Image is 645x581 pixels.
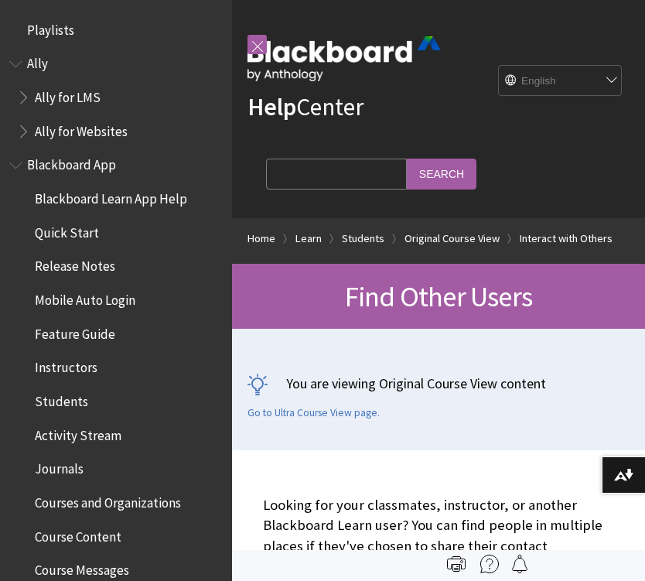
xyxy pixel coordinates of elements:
[247,406,380,420] a: Go to Ultra Course View page.
[407,159,476,189] input: Search
[404,229,500,248] a: Original Course View
[345,279,532,314] span: Find Other Users
[35,558,129,579] span: Course Messages
[510,555,529,573] img: Follow this page
[480,555,499,573] img: More help
[247,229,275,248] a: Home
[342,229,384,248] a: Students
[27,17,74,38] span: Playlists
[35,254,115,275] span: Release Notes
[35,118,128,139] span: Ally for Websites
[35,524,121,545] span: Course Content
[447,555,466,573] img: Print
[247,374,630,393] p: You are viewing Original Course View content
[499,66,623,97] select: Site Language Selector
[35,355,97,376] span: Instructors
[27,152,116,173] span: Blackboard App
[35,186,187,207] span: Blackboard Learn App Help
[35,321,115,342] span: Feature Guide
[263,495,614,576] p: Looking for your classmates, instructor, or another Blackboard Learn user? You can find people in...
[35,456,84,477] span: Journals
[35,287,135,308] span: Mobile Auto Login
[295,229,322,248] a: Learn
[247,36,441,81] img: Blackboard by Anthology
[35,490,181,511] span: Courses and Organizations
[35,422,121,443] span: Activity Stream
[9,17,223,43] nav: Book outline for Playlists
[520,229,613,248] a: Interact with Others
[247,91,296,122] strong: Help
[35,220,99,241] span: Quick Start
[35,84,101,105] span: Ally for LMS
[27,51,48,72] span: Ally
[9,51,223,145] nav: Book outline for Anthology Ally Help
[247,91,363,122] a: HelpCenter
[35,388,88,409] span: Students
